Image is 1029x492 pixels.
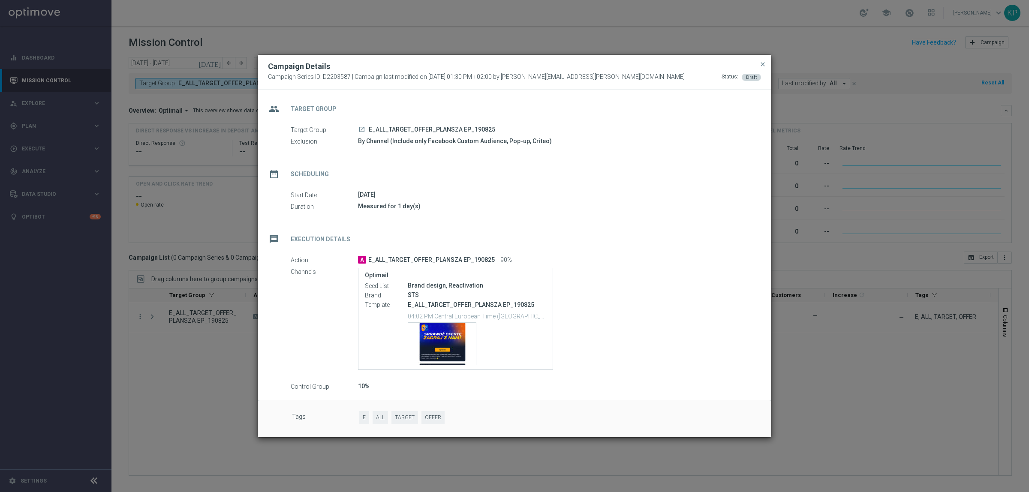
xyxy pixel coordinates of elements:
span: 90% [500,256,512,264]
label: Channels [291,268,358,276]
label: Template [365,301,408,309]
span: E_ALL_TARGET_OFFER_PLANSZA EP_190825 [368,256,495,264]
a: launch [358,126,366,134]
label: Optimail [365,272,546,279]
i: group [266,101,282,117]
div: Status: [722,73,738,81]
i: launch [358,126,365,133]
label: Seed List [365,282,408,290]
span: ALL [373,411,388,424]
span: A [358,256,366,264]
div: [DATE] [358,190,755,199]
div: Measured for 1 day(s) [358,202,755,210]
span: OFFER [421,411,445,424]
label: Tags [292,411,359,424]
span: TARGET [391,411,418,424]
span: close [759,61,766,68]
label: Target Group [291,126,358,134]
i: message [266,231,282,247]
p: 04:02 PM Central European Time ([GEOGRAPHIC_DATA]) (UTC +02:00) [408,312,546,320]
label: Brand [365,291,408,299]
div: Brand design, Reactivation [408,281,546,290]
div: By Channel (Include only Facebook Custom Audience, Pop-up, Criteo) [358,137,755,145]
span: Draft [746,75,757,80]
label: Control Group [291,383,358,390]
h2: Campaign Details [268,61,330,72]
h2: Scheduling [291,170,329,178]
label: Exclusion [291,138,358,145]
label: Start Date [291,191,358,199]
span: Campaign Series ID: D2203587 | Campaign last modified on [DATE] 01:30 PM +02:00 by [PERSON_NAME][... [268,73,685,81]
span: E [359,411,369,424]
p: E_ALL_TARGET_OFFER_PLANSZA EP_190825 [408,301,546,309]
h2: Target Group [291,105,337,113]
colored-tag: Draft [742,73,761,80]
label: Action [291,256,358,264]
i: date_range [266,166,282,182]
div: 10% [358,382,755,390]
h2: Execution Details [291,235,350,243]
label: Duration [291,203,358,210]
span: E_ALL_TARGET_OFFER_PLANSZA EP_190825 [369,126,495,134]
div: STS [408,291,546,299]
